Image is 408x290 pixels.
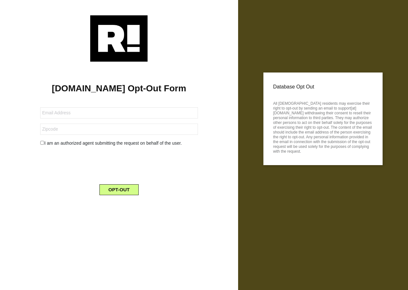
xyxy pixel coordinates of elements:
[90,15,148,62] img: Retention.com
[70,152,167,177] iframe: reCAPTCHA
[40,107,198,118] input: Email Address
[99,184,139,195] button: OPT-OUT
[273,99,373,154] p: All [DEMOGRAPHIC_DATA] residents may exercise their right to opt-out by sending an email to suppo...
[273,82,373,92] p: Database Opt Out
[35,140,202,147] div: I am an authorized agent submitting the request on behalf of the user.
[10,83,229,94] h1: [DOMAIN_NAME] Opt-Out Form
[40,124,198,135] input: Zipcode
